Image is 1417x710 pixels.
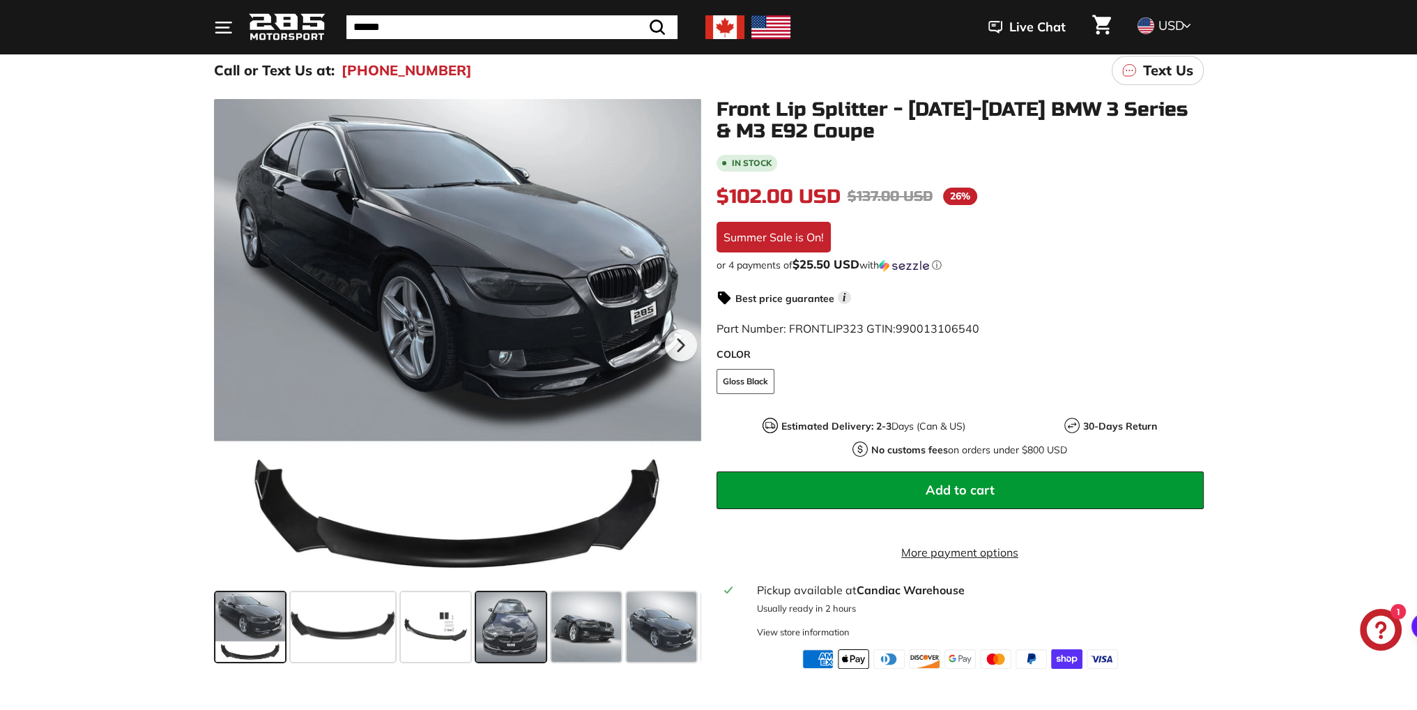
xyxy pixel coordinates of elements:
div: Summer Sale is On! [717,222,831,252]
span: Add to cart [926,482,995,498]
span: $25.50 USD [792,257,859,271]
span: 990013106540 [896,322,979,335]
span: $137.00 USD [848,188,933,205]
label: COLOR [717,347,1204,362]
img: apple_pay [838,649,869,669]
span: i [838,291,851,304]
img: google_pay [944,649,976,669]
a: [PHONE_NUMBER] [342,60,472,81]
input: Search [346,15,677,39]
strong: No customs fees [871,444,948,456]
img: shopify_pay [1051,649,1082,669]
a: More payment options [717,544,1204,561]
span: 26% [943,188,977,205]
img: visa [1087,649,1118,669]
strong: Candiac Warehouse [856,583,964,597]
strong: 30-Days Return [1083,420,1157,432]
img: discover [909,649,940,669]
p: Days (Can & US) [781,419,965,434]
p: Text Us [1143,60,1193,81]
p: on orders under $800 USD [871,443,1067,458]
button: Add to cart [717,471,1204,509]
img: Sezzle [879,259,929,272]
h1: Front Lip Splitter - [DATE]-[DATE] BMW 3 Series & M3 E92 Coupe [717,99,1204,142]
strong: Estimated Delivery: 2-3 [781,420,891,432]
div: View store information [756,626,849,639]
div: Pickup available at [756,582,1195,598]
img: Logo_285_Motorsport_areodynamics_components [249,11,325,44]
strong: Best price guarantee [735,292,834,305]
span: USD [1158,17,1184,33]
img: american_express [802,649,834,669]
p: Usually ready in 2 hours [756,602,1195,615]
span: Part Number: FRONTLIP323 GTIN: [717,322,979,335]
a: Cart [1084,3,1119,51]
a: Text Us [1112,56,1204,85]
img: diners_club [873,649,905,669]
p: Call or Text Us at: [214,60,335,81]
span: Live Chat [1009,18,1066,36]
button: Live Chat [970,10,1084,45]
b: In stock [732,159,772,167]
div: or 4 payments of$25.50 USDwithSezzle Click to learn more about Sezzle [717,258,1204,272]
img: paypal [1016,649,1047,669]
span: $102.00 USD [717,185,841,209]
div: or 4 payments of with [717,258,1204,272]
inbox-online-store-chat: Shopify online store chat [1356,609,1406,654]
img: master [980,649,1011,669]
